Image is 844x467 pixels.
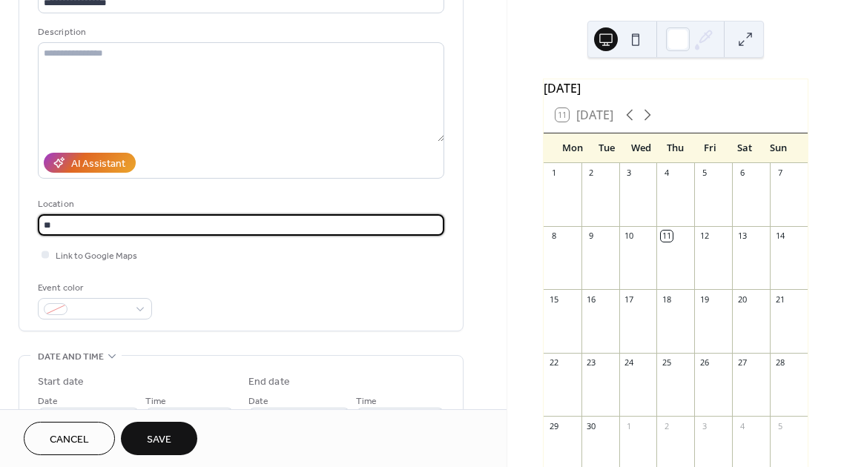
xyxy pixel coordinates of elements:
[586,294,597,305] div: 16
[624,294,635,305] div: 17
[693,133,727,163] div: Fri
[586,357,597,368] div: 23
[699,231,710,242] div: 12
[356,394,377,409] span: Time
[548,357,559,368] div: 22
[661,357,672,368] div: 25
[762,133,796,163] div: Sun
[624,420,635,431] div: 1
[248,394,268,409] span: Date
[38,196,441,212] div: Location
[736,357,748,368] div: 27
[548,231,559,242] div: 8
[590,133,624,163] div: Tue
[38,280,149,296] div: Event color
[121,422,197,455] button: Save
[147,432,171,448] span: Save
[727,133,761,163] div: Sat
[38,349,104,365] span: Date and time
[38,394,58,409] span: Date
[586,231,597,242] div: 9
[56,248,137,264] span: Link to Google Maps
[38,374,84,390] div: Start date
[71,156,125,172] div: AI Assistant
[548,294,559,305] div: 15
[774,420,785,431] div: 5
[699,168,710,179] div: 5
[624,133,658,163] div: Wed
[699,294,710,305] div: 19
[661,231,672,242] div: 11
[145,394,166,409] span: Time
[624,168,635,179] div: 3
[736,168,748,179] div: 6
[38,24,441,40] div: Description
[44,153,136,173] button: AI Assistant
[624,231,635,242] div: 10
[659,133,693,163] div: Thu
[544,79,808,97] div: [DATE]
[661,420,672,431] div: 2
[548,168,559,179] div: 1
[661,294,672,305] div: 18
[699,420,710,431] div: 3
[774,294,785,305] div: 21
[736,231,748,242] div: 13
[248,374,290,390] div: End date
[774,231,785,242] div: 14
[774,357,785,368] div: 28
[586,168,597,179] div: 2
[555,133,590,163] div: Mon
[661,168,672,179] div: 4
[736,420,748,431] div: 4
[586,420,597,431] div: 30
[736,294,748,305] div: 20
[50,432,89,448] span: Cancel
[624,357,635,368] div: 24
[774,168,785,179] div: 7
[699,357,710,368] div: 26
[548,420,559,431] div: 29
[24,422,115,455] button: Cancel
